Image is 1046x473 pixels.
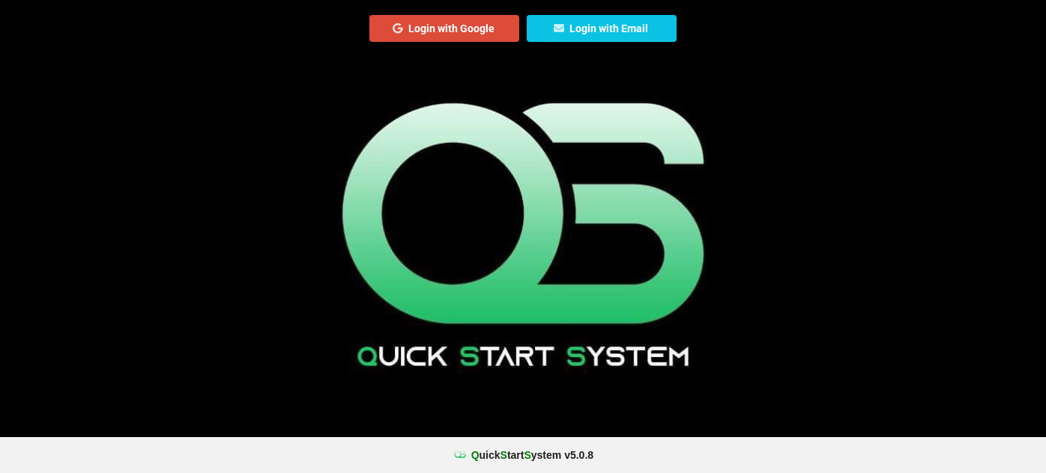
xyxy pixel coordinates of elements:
button: Login with Google [369,15,519,42]
b: uick tart ystem v 5.0.8 [471,448,593,463]
img: favicon.ico [453,448,468,463]
span: Q [471,449,480,461]
span: S [524,449,530,461]
button: Login with Email [527,15,677,42]
span: S [501,449,507,461]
